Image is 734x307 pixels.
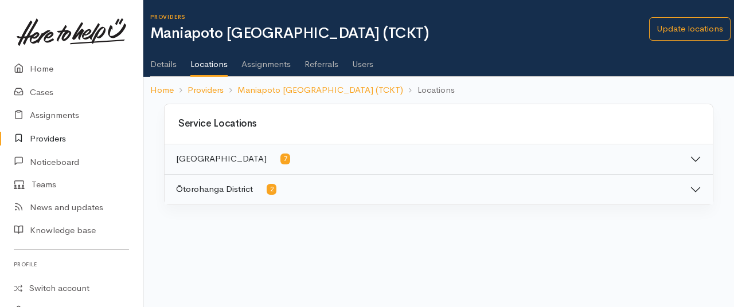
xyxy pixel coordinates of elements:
[178,119,699,129] h3: Service Locations
[280,153,290,164] span: 7
[150,84,174,97] a: Home
[241,44,291,76] a: Assignments
[649,17,731,41] a: Update locations
[165,144,713,174] button: [GEOGRAPHIC_DATA]7
[267,184,276,195] span: 2
[150,44,177,76] a: Details
[14,257,129,272] h6: Profile
[304,44,338,76] a: Referrals
[188,84,224,97] a: Providers
[237,84,403,97] a: Maniapoto [GEOGRAPHIC_DATA] (TCKT)
[150,25,649,42] h1: Maniapoto [GEOGRAPHIC_DATA] (TCKT)
[190,44,228,77] a: Locations
[165,175,713,204] button: Ōtorohanga District2
[143,77,734,104] nav: breadcrumb
[150,14,649,20] h6: Providers
[403,84,454,97] li: Locations
[352,44,373,76] a: Users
